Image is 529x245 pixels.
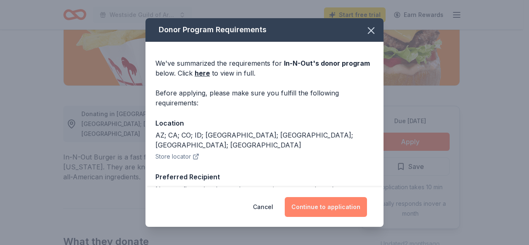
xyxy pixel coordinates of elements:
[155,118,374,128] div: Location
[155,130,374,150] div: AZ; CA; CO; ID; [GEOGRAPHIC_DATA]; [GEOGRAPHIC_DATA]; [GEOGRAPHIC_DATA]; [GEOGRAPHIC_DATA]
[284,59,370,67] span: In-N-Out 's donor program
[145,18,384,42] div: Donor Program Requirements
[285,197,367,217] button: Continue to application
[155,152,199,162] button: Store locator
[155,171,374,182] div: Preferred Recipient
[253,197,273,217] button: Cancel
[155,88,374,108] div: Before applying, please make sure you fulfill the following requirements:
[155,58,374,78] div: We've summarized the requirements for below. Click to view in full.
[155,184,374,194] div: Non-profits, schools, youth sports, city events and much more.
[195,68,210,78] a: here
